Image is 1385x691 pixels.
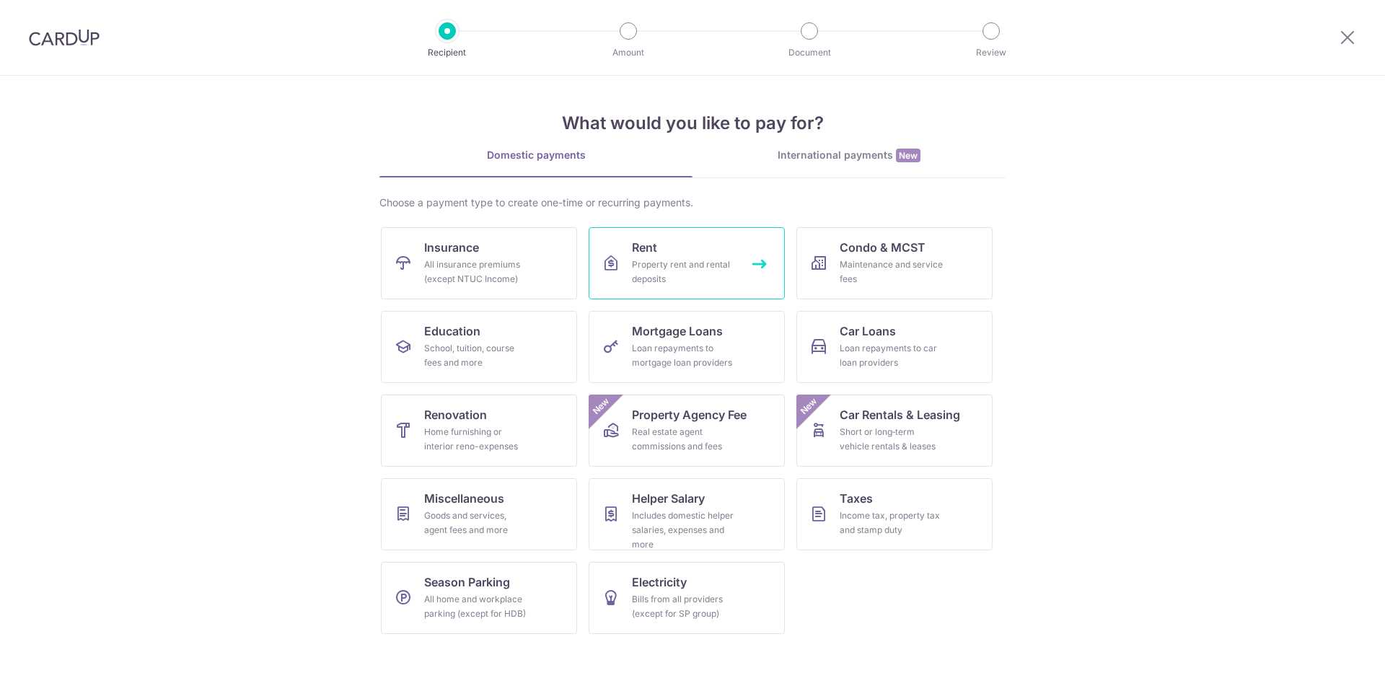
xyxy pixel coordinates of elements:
[424,425,528,454] div: Home furnishing or interior reno-expenses
[424,592,528,621] div: All home and workplace parking (except for HDB)
[589,311,785,383] a: Mortgage LoansLoan repayments to mortgage loan providers
[840,490,873,507] span: Taxes
[424,406,487,423] span: Renovation
[424,258,528,286] div: All insurance premiums (except NTUC Income)
[29,29,100,46] img: CardUp
[796,227,993,299] a: Condo & MCSTMaintenance and service fees
[840,239,925,256] span: Condo & MCST
[381,311,577,383] a: EducationSchool, tuition, course fees and more
[632,592,736,621] div: Bills from all providers (except for SP group)
[796,478,993,550] a: TaxesIncome tax, property tax and stamp duty
[381,562,577,634] a: Season ParkingAll home and workplace parking (except for HDB)
[424,239,479,256] span: Insurance
[840,425,944,454] div: Short or long‑term vehicle rentals & leases
[589,478,785,550] a: Helper SalaryIncludes domestic helper salaries, expenses and more
[632,509,736,552] div: Includes domestic helper salaries, expenses and more
[589,395,613,418] span: New
[424,490,504,507] span: Miscellaneous
[575,45,682,60] p: Amount
[381,395,577,467] a: RenovationHome furnishing or interior reno-expenses
[632,490,705,507] span: Helper Salary
[632,425,736,454] div: Real estate agent commissions and fees
[840,509,944,537] div: Income tax, property tax and stamp duty
[632,341,736,370] div: Loan repayments to mortgage loan providers
[938,45,1045,60] p: Review
[381,478,577,550] a: MiscellaneousGoods and services, agent fees and more
[840,341,944,370] div: Loan repayments to car loan providers
[896,149,920,162] span: New
[424,509,528,537] div: Goods and services, agent fees and more
[381,227,577,299] a: InsuranceAll insurance premiums (except NTUC Income)
[840,258,944,286] div: Maintenance and service fees
[33,10,63,23] span: Help
[589,227,785,299] a: RentProperty rent and rental deposits
[424,322,480,340] span: Education
[692,148,1006,163] div: International payments
[394,45,501,60] p: Recipient
[589,395,785,467] a: Property Agency FeeReal estate agent commissions and feesNew
[379,110,1006,136] h4: What would you like to pay for?
[424,341,528,370] div: School, tuition, course fees and more
[632,406,747,423] span: Property Agency Fee
[796,395,993,467] a: Car Rentals & LeasingShort or long‑term vehicle rentals & leasesNew
[632,239,657,256] span: Rent
[379,195,1006,210] div: Choose a payment type to create one-time or recurring payments.
[379,148,692,162] div: Domestic payments
[796,311,993,383] a: Car LoansLoan repayments to car loan providers
[840,406,960,423] span: Car Rentals & Leasing
[797,395,821,418] span: New
[840,322,896,340] span: Car Loans
[589,562,785,634] a: ElectricityBills from all providers (except for SP group)
[756,45,863,60] p: Document
[424,573,510,591] span: Season Parking
[632,322,723,340] span: Mortgage Loans
[632,573,687,591] span: Electricity
[632,258,736,286] div: Property rent and rental deposits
